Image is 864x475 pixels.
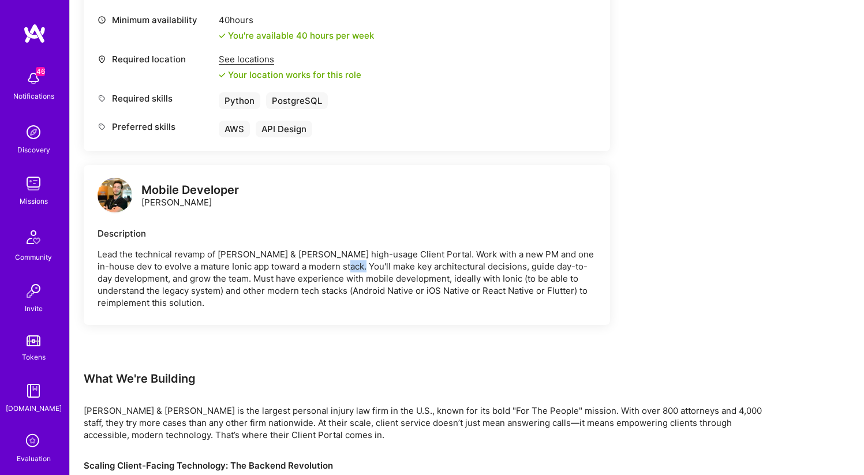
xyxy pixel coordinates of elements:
div: Minimum availability [98,14,213,26]
a: logo [98,178,132,215]
div: 40 hours [219,14,374,26]
img: logo [23,23,46,44]
span: 46 [36,67,45,76]
img: bell [22,67,45,90]
strong: Scaling Client-Facing Technology: The Backend Revolution [84,460,333,471]
img: guide book [22,379,45,402]
div: Description [98,227,596,240]
div: [DOMAIN_NAME] [6,402,62,414]
div: Discovery [17,144,50,156]
div: Python [219,92,260,109]
i: icon Tag [98,122,106,131]
i: icon Check [219,72,226,78]
img: Invite [22,279,45,302]
div: API Design [256,121,312,137]
i: icon Tag [98,94,106,103]
p: Lead the technical revamp of [PERSON_NAME] & [PERSON_NAME] high-usage Client Portal. Work with a ... [98,248,596,309]
div: Tokens [22,351,46,363]
div: AWS [219,121,250,137]
div: See locations [219,53,361,65]
div: Required skills [98,92,213,104]
div: You're available 40 hours per week [219,29,374,42]
img: tokens [27,335,40,346]
p: [PERSON_NAME] & [PERSON_NAME] is the largest personal injury law firm in the U.S., known for its ... [84,405,776,441]
i: icon Clock [98,16,106,24]
img: logo [98,178,132,212]
img: discovery [22,121,45,144]
div: Missions [20,195,48,207]
div: Evaluation [17,452,51,465]
div: What We're Building [84,371,776,386]
div: PostgreSQL [266,92,328,109]
i: icon SelectionTeam [23,431,44,452]
div: Required location [98,53,213,65]
div: Invite [25,302,43,315]
div: Notifications [13,90,54,102]
div: Your location works for this role [219,69,361,81]
img: teamwork [22,172,45,195]
i: icon Location [98,55,106,63]
div: Community [15,251,52,263]
div: Preferred skills [98,121,213,133]
i: icon Check [219,32,226,39]
img: Community [20,223,47,251]
div: Mobile Developer [141,184,239,196]
div: [PERSON_NAME] [141,184,239,208]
